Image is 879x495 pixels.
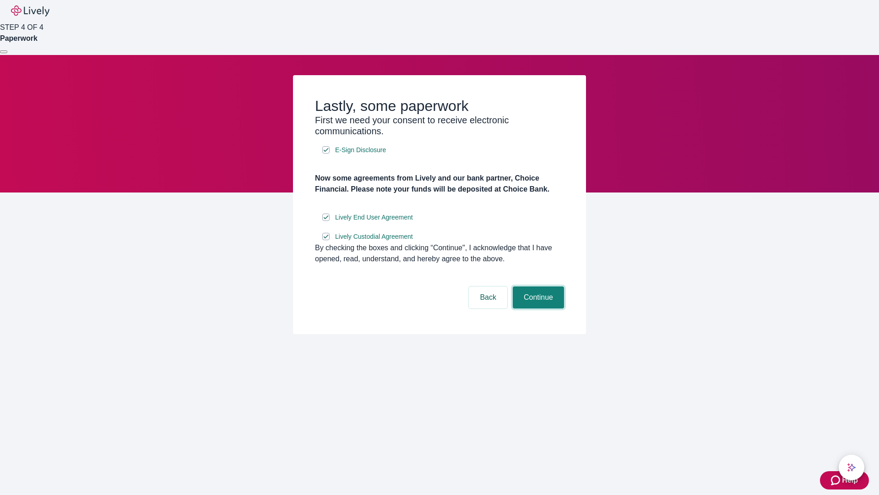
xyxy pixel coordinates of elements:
[315,115,564,137] h3: First we need your consent to receive electronic communications.
[469,286,507,308] button: Back
[315,242,564,264] div: By checking the boxes and clicking “Continue", I acknowledge that I have opened, read, understand...
[513,286,564,308] button: Continue
[335,145,386,155] span: E-Sign Disclosure
[11,5,49,16] img: Lively
[333,212,415,223] a: e-sign disclosure document
[333,231,415,242] a: e-sign disclosure document
[831,475,842,486] svg: Zendesk support icon
[315,173,564,195] h4: Now some agreements from Lively and our bank partner, Choice Financial. Please note your funds wi...
[842,475,858,486] span: Help
[335,232,413,242] span: Lively Custodial Agreement
[333,144,388,156] a: e-sign disclosure document
[335,213,413,222] span: Lively End User Agreement
[315,97,564,115] h2: Lastly, some paperwork
[820,471,869,489] button: Zendesk support iconHelp
[847,463,856,472] svg: Lively AI Assistant
[839,455,864,480] button: chat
